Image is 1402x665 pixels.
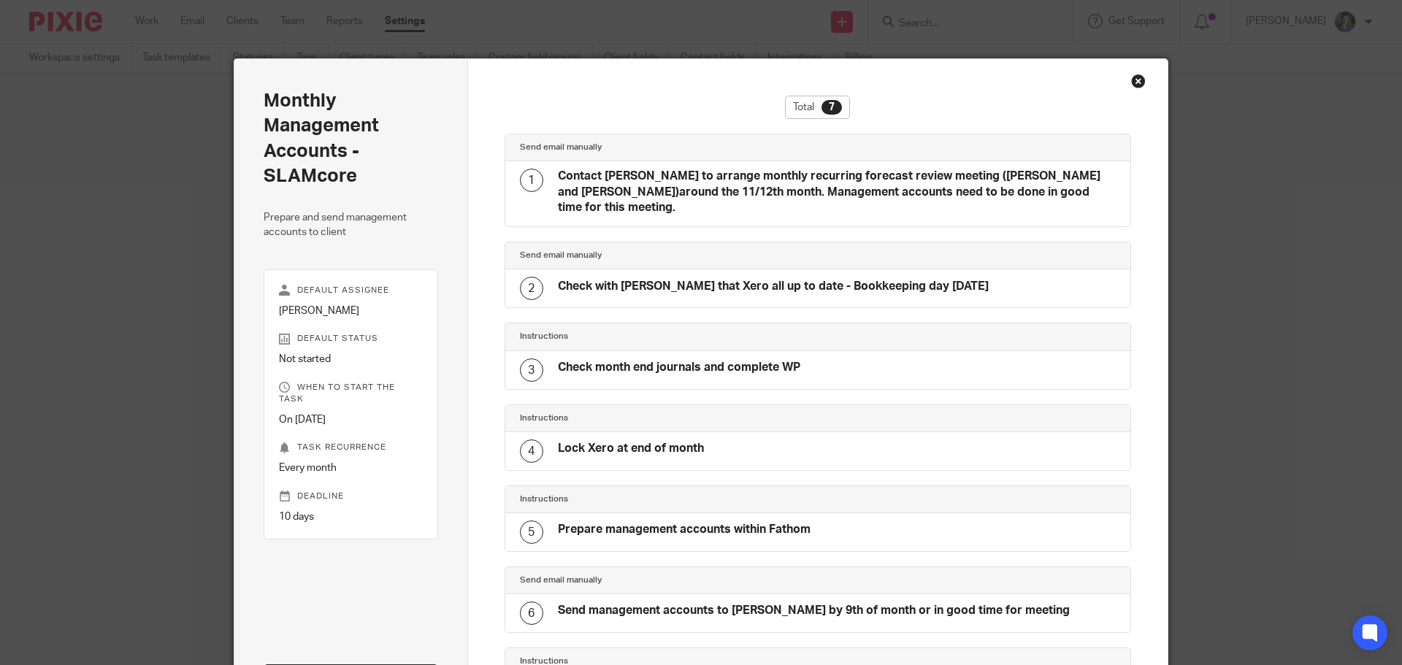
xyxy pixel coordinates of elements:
[1131,74,1146,88] div: Close this dialog window
[279,382,423,405] p: When to start the task
[520,331,818,342] h4: Instructions
[785,96,850,119] div: Total
[520,412,818,424] h4: Instructions
[279,461,423,475] p: Every month
[520,520,543,544] div: 5
[558,360,800,375] h4: Check month end journals and complete WP
[279,333,423,345] p: Default status
[520,250,818,261] h4: Send email manually
[558,279,989,294] h4: Check with [PERSON_NAME] that Xero all up to date - Bookkeeping day [DATE]
[264,88,438,188] h2: Monthly Management Accounts - SLAMcore
[520,493,818,505] h4: Instructions
[279,510,423,524] p: 10 days
[279,285,423,296] p: Default assignee
[279,412,423,427] p: On [DATE]
[520,601,543,625] div: 6
[520,439,543,463] div: 4
[520,277,543,300] div: 2
[520,358,543,382] div: 3
[279,304,423,318] p: [PERSON_NAME]
[558,603,1070,618] h4: Send management accounts to [PERSON_NAME] by 9th of month or in good time for meeting
[264,210,438,240] p: Prepare and send management accounts to client
[520,142,818,153] h4: Send email manually
[558,522,811,537] h4: Prepare management accounts within Fathom
[279,442,423,453] p: Task recurrence
[279,491,423,502] p: Deadline
[821,100,842,115] div: 7
[520,574,818,586] h4: Send email manually
[558,169,1116,215] h4: Contact [PERSON_NAME] to arrange monthly recurring forecast review meeting ([PERSON_NAME] and [PE...
[279,352,423,366] p: Not started
[520,169,543,192] div: 1
[558,441,704,456] h4: Lock Xero at end of month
